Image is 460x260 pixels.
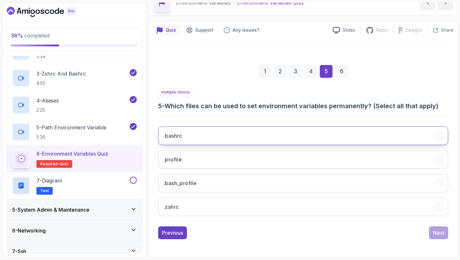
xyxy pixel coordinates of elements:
button: Support button [182,25,217,35]
p: Any issues? [233,27,259,33]
span: quiz [60,161,68,167]
a: Dashboard [7,7,91,17]
h3: 7 - Ssh [12,248,26,255]
p: Support [195,27,213,33]
div: 1 [258,65,271,78]
p: 4:55 [36,80,86,86]
div: 4 [304,65,317,78]
button: 6-Networking [7,220,142,241]
h3: 5 - Which files can be used to set environment variables permanently? (Select all that apply) [158,102,448,110]
button: 4-Aliases2:25 [12,96,137,114]
p: multiple choice [158,88,193,96]
div: Next [433,229,444,237]
button: Feedback button [220,25,263,35]
div: Previous [162,229,183,237]
button: .bashrc [158,126,448,145]
button: .bash_profile [158,174,448,192]
div: 3 [289,65,302,78]
p: 6 - Environment Variables Quiz [36,150,108,158]
h3: .bashrc [164,132,182,140]
a: Slides [328,27,360,34]
h3: .profile [164,156,182,163]
p: 3 - Zshrc And Bashrc [36,70,86,77]
div: 2 [274,65,287,78]
p: Share [441,27,453,33]
button: 3-Zshrc And Bashrc4:55 [12,69,137,87]
button: Share [427,27,453,33]
button: 5-Path Environment Variable5:26 [12,123,137,141]
p: 7 - Diagram [36,177,62,184]
h3: 6 - Networking [12,227,46,234]
span: completed [11,32,50,39]
p: Designs [405,27,422,33]
p: Slides [342,27,355,33]
span: 38 % [11,32,23,39]
p: Repo [376,27,388,33]
div: 5 [320,65,333,78]
button: 6-Environment Variables QuizRequired-quiz [12,150,137,168]
div: 6 [335,65,348,78]
button: Previous [158,226,187,239]
p: 5 - Path Environment Variable [36,124,106,131]
p: 3:39 [36,53,114,60]
p: 2:25 [36,107,59,113]
h3: .bash_profile [164,179,196,187]
button: 7-DiagramText [12,177,137,195]
button: .profile [158,150,448,169]
p: 5:26 [36,134,106,140]
button: 5-System Admin & Maintenance [7,199,142,220]
h3: 5 - System Admin & Maintenance [12,206,89,214]
span: Required- [40,161,60,167]
p: Quiz [166,27,176,33]
button: Next [429,226,448,239]
button: .zshrc [158,198,448,216]
p: 4 - Aliases [36,97,59,104]
h3: .zshrc [164,203,179,211]
button: quiz button [153,25,180,35]
span: Text [40,188,49,193]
